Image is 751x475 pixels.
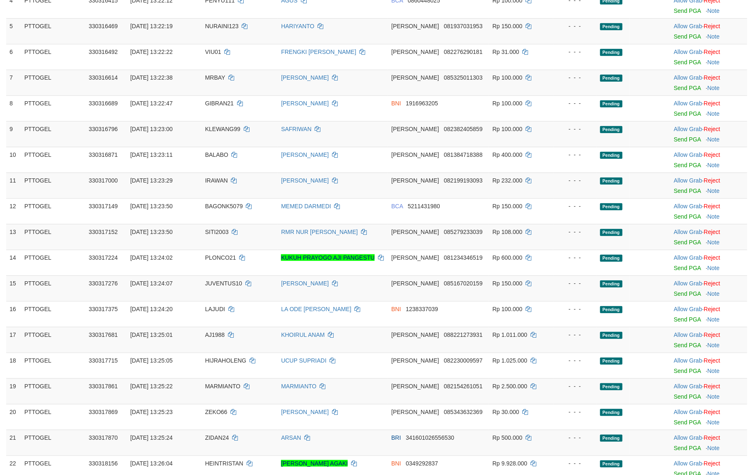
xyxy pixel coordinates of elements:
[707,33,720,40] a: Note
[391,229,439,235] span: [PERSON_NAME]
[281,23,314,29] a: HARIYANTO
[557,125,593,133] div: - - -
[674,74,702,81] a: Allow Grab
[492,177,522,184] span: Rp 232.000
[130,254,172,261] span: [DATE] 13:24:02
[707,342,720,348] a: Note
[130,100,172,107] span: [DATE] 13:22:47
[6,275,21,301] td: 15
[281,177,329,184] a: [PERSON_NAME]
[674,136,701,143] a: Send PGA
[444,126,482,132] span: Copy 082382405859 to clipboard
[130,280,172,287] span: [DATE] 13:24:07
[89,357,118,364] span: 330317715
[557,305,593,313] div: - - -
[707,162,720,168] a: Note
[89,383,118,390] span: 330317861
[674,151,704,158] span: ·
[674,460,702,467] a: Allow Grab
[205,177,228,184] span: IRAWAN
[205,23,239,29] span: NURAINI123
[6,327,21,353] td: 17
[674,445,701,451] a: Send PGA
[492,151,522,158] span: Rp 400.000
[391,254,439,261] span: [PERSON_NAME]
[130,357,172,364] span: [DATE] 13:25:05
[21,147,85,173] td: PTTOGEL
[6,147,21,173] td: 10
[6,404,21,430] td: 20
[6,44,21,70] td: 6
[600,332,623,339] span: Pending
[674,33,701,40] a: Send PGA
[130,177,172,184] span: [DATE] 13:23:29
[281,357,326,364] a: UCUP SUPRIADI
[674,229,704,235] span: ·
[444,229,482,235] span: Copy 085279233039 to clipboard
[492,23,522,29] span: Rp 150.000
[492,74,522,81] span: Rp 100.000
[707,393,720,400] a: Note
[671,301,747,327] td: ·
[492,331,527,338] span: Rp 1.011.000
[704,306,720,312] a: Reject
[130,383,172,390] span: [DATE] 13:25:22
[600,409,623,416] span: Pending
[492,100,522,107] span: Rp 100.000
[21,353,85,378] td: PTTOGEL
[492,126,522,132] span: Rp 100.000
[205,126,240,132] span: KLEWANG99
[444,254,482,261] span: Copy 081234346519 to clipboard
[674,383,702,390] a: Allow Grab
[281,151,329,158] a: [PERSON_NAME]
[21,378,85,404] td: PTTOGEL
[21,70,85,95] td: PTTOGEL
[6,250,21,275] td: 14
[557,22,593,30] div: - - -
[557,48,593,56] div: - - -
[205,203,243,209] span: BAGONK5079
[600,75,623,82] span: Pending
[281,280,329,287] a: [PERSON_NAME]
[281,460,348,467] a: [PERSON_NAME] AGAKI
[674,331,704,338] span: ·
[671,198,747,224] td: ·
[130,409,172,415] span: [DATE] 13:25:23
[492,203,522,209] span: Rp 150.000
[444,74,482,81] span: Copy 085325011303 to clipboard
[444,49,482,55] span: Copy 082276290181 to clipboard
[707,85,720,91] a: Note
[492,229,522,235] span: Rp 108.000
[600,280,623,287] span: Pending
[21,173,85,198] td: PTTOGEL
[89,331,118,338] span: 330317681
[6,18,21,44] td: 5
[704,229,720,235] a: Reject
[444,331,482,338] span: Copy 088221273931 to clipboard
[281,383,316,390] a: MARMIANTO
[674,254,702,261] a: Allow Grab
[281,254,375,261] a: KUKUH PRAYOGO AJI PANGESTU
[492,383,527,390] span: Rp 2.500.000
[281,331,325,338] a: KHOIRUL ANAM
[707,419,720,426] a: Note
[391,409,439,415] span: [PERSON_NAME]
[671,173,747,198] td: ·
[6,301,21,327] td: 16
[89,151,118,158] span: 330316871
[671,404,747,430] td: ·
[674,49,702,55] a: Allow Grab
[704,434,720,441] a: Reject
[492,357,527,364] span: Rp 1.025.000
[130,23,172,29] span: [DATE] 13:22:19
[391,49,439,55] span: [PERSON_NAME]
[89,280,118,287] span: 330317276
[704,49,720,55] a: Reject
[6,95,21,121] td: 8
[704,100,720,107] a: Reject
[671,327,747,353] td: ·
[674,239,701,246] a: Send PGA
[130,126,172,132] span: [DATE] 13:23:00
[600,203,623,210] span: Pending
[89,100,118,107] span: 330316689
